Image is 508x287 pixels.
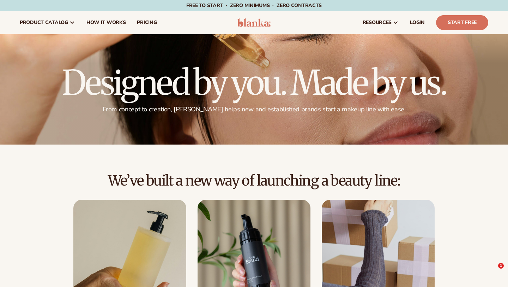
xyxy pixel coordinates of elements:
a: LOGIN [404,11,430,34]
span: Free to start · ZERO minimums · ZERO contracts [186,2,322,9]
a: How It Works [81,11,132,34]
span: 1 [498,263,504,269]
a: Start Free [436,15,488,30]
span: How It Works [86,20,126,25]
span: product catalog [20,20,68,25]
span: resources [363,20,392,25]
img: logo [237,18,271,27]
a: resources [357,11,404,34]
span: pricing [137,20,157,25]
a: product catalog [14,11,81,34]
p: From concept to creation, [PERSON_NAME] helps new and established brands start a makeup line with... [20,105,488,113]
iframe: Intercom live chat [484,263,501,280]
h1: Designed by you. Made by us. [20,66,488,100]
a: pricing [131,11,162,34]
span: LOGIN [410,20,425,25]
h2: We’ve built a new way of launching a beauty line: [20,173,488,188]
